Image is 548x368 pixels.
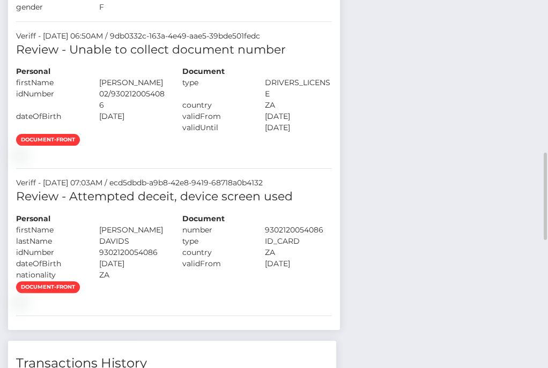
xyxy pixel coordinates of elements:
[16,297,25,306] img: d5b8c45b-6acf-4b97-ba88-5a8131a3b2e5
[8,236,91,247] div: lastName
[257,122,340,133] div: [DATE]
[8,111,91,122] div: dateOfBirth
[16,66,50,76] strong: Personal
[91,2,174,13] div: F
[257,100,340,111] div: ZA
[91,236,174,247] div: DAVIDS
[257,111,340,122] div: [DATE]
[8,177,340,189] div: Veriff - [DATE] 07:03AM / ecd5dbdb-a9b8-42e8-9419-68718a0b4132
[174,77,257,100] div: type
[8,77,91,88] div: firstName
[16,214,50,223] strong: Personal
[174,111,257,122] div: validFrom
[16,42,332,58] h5: Review - Unable to collect document number
[16,281,80,293] span: document-front
[16,134,80,146] span: document-front
[91,247,174,258] div: 9302120054086
[8,247,91,258] div: idNumber
[16,151,25,159] img: 41a54cad-494b-41bd-8898-81e75cd0e4a5
[8,224,91,236] div: firstName
[182,66,225,76] strong: Document
[257,258,340,269] div: [DATE]
[8,258,91,269] div: dateOfBirth
[174,247,257,258] div: country
[174,236,257,247] div: type
[91,88,174,111] div: 02/9302120054086
[257,236,340,247] div: ID_CARD
[257,247,340,258] div: ZA
[91,258,174,269] div: [DATE]
[91,111,174,122] div: [DATE]
[174,224,257,236] div: number
[174,100,257,111] div: country
[91,77,174,88] div: [PERSON_NAME]
[8,31,340,42] div: Veriff - [DATE] 06:50AM / 9db0332c-163a-4e49-aae5-39bde501fedc
[8,2,91,13] div: gender
[91,224,174,236] div: [PERSON_NAME]
[174,122,257,133] div: validUntil
[182,214,225,223] strong: Document
[91,269,174,281] div: ZA
[8,269,91,281] div: nationality
[174,258,257,269] div: validFrom
[257,77,340,100] div: DRIVERS_LICENSE
[8,88,91,111] div: idNumber
[16,189,332,205] h5: Review - Attempted deceit, device screen used
[257,224,340,236] div: 9302120054086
